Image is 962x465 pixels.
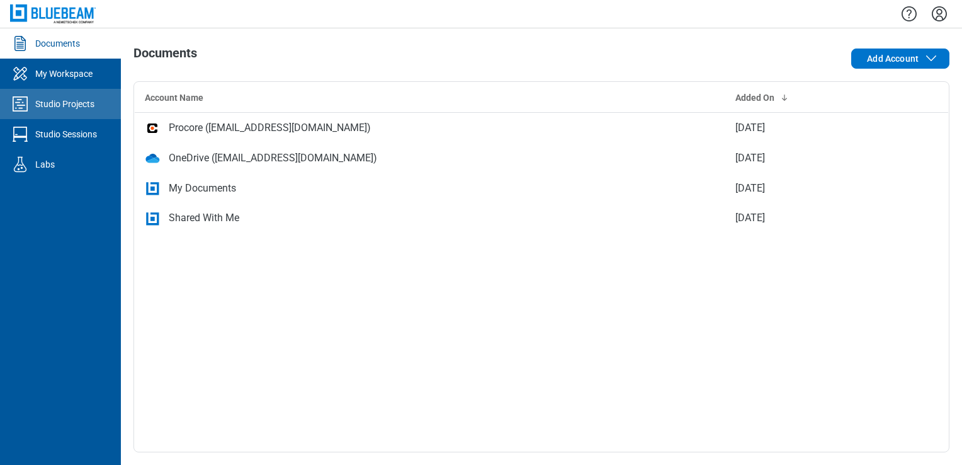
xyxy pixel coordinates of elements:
[169,151,377,166] div: OneDrive ([EMAIL_ADDRESS][DOMAIN_NAME])
[10,94,30,114] svg: Studio Projects
[134,82,949,234] table: bb-data-table
[169,181,236,196] div: My Documents
[735,91,878,104] div: Added On
[169,120,371,135] div: Procore ([EMAIL_ADDRESS][DOMAIN_NAME])
[929,3,949,25] button: Settings
[725,173,888,204] td: [DATE]
[725,113,888,143] td: [DATE]
[169,210,239,226] div: Shared With Me
[867,52,919,65] span: Add Account
[35,37,80,50] div: Documents
[145,91,715,104] div: Account Name
[10,4,96,23] img: Bluebeam, Inc.
[10,154,30,175] svg: Labs
[10,64,30,84] svg: My Workspace
[851,49,949,69] button: Add Account
[725,143,888,173] td: [DATE]
[35,128,97,141] div: Studio Sessions
[725,204,888,234] td: [DATE]
[35,158,55,171] div: Labs
[133,46,197,66] h1: Documents
[10,124,30,144] svg: Studio Sessions
[35,98,94,110] div: Studio Projects
[35,67,93,80] div: My Workspace
[10,33,30,54] svg: Documents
